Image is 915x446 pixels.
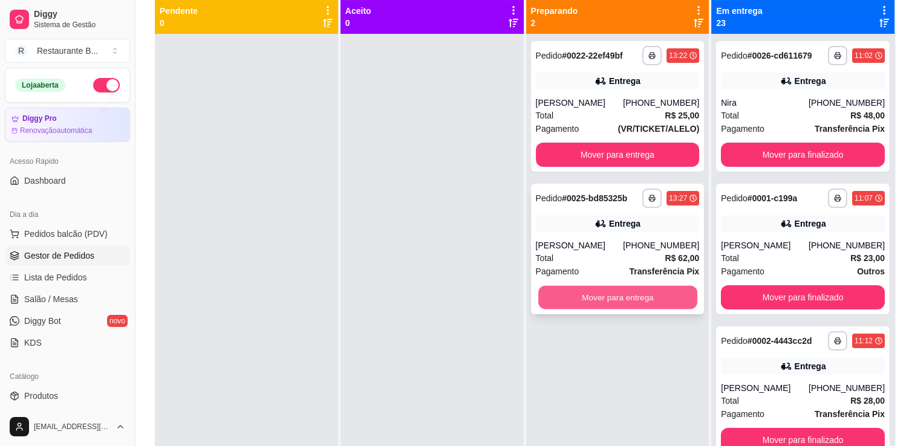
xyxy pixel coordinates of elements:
span: Diggy [34,9,125,20]
p: 0 [345,17,371,29]
strong: R$ 23,00 [850,253,885,263]
span: Pedido [536,51,562,60]
span: Total [721,251,739,265]
button: Mover para entrega [536,143,700,167]
strong: Outros [857,267,885,276]
a: Produtos [5,386,130,406]
p: 2 [531,17,578,29]
div: [PERSON_NAME] [721,239,809,251]
button: Select a team [5,39,130,63]
strong: # 0022-22ef49bf [562,51,622,60]
button: Mover para entrega [538,286,697,309]
div: [PERSON_NAME] [536,97,624,109]
div: Nira [721,97,809,109]
span: Pedido [721,193,747,203]
strong: R$ 25,00 [665,111,699,120]
div: 11:07 [855,193,873,203]
div: Dia a dia [5,205,130,224]
button: Alterar Status [93,78,120,92]
div: 11:12 [855,336,873,346]
div: Catálogo [5,367,130,386]
div: 11:02 [855,51,873,60]
strong: Transferência Pix [815,409,885,419]
span: [EMAIL_ADDRESS][DOMAIN_NAME] [34,422,111,431]
div: Entrega [795,218,826,230]
span: Total [536,251,554,265]
button: Mover para finalizado [721,143,885,167]
div: Entrega [795,360,826,372]
a: KDS [5,333,130,352]
article: Renovação automática [20,126,92,135]
div: [PERSON_NAME] [536,239,624,251]
p: Preparando [531,5,578,17]
span: Pagamento [721,122,764,135]
div: Entrega [609,75,640,87]
strong: Transferência Pix [629,267,699,276]
div: [PHONE_NUMBER] [809,239,885,251]
span: Produtos [24,390,58,402]
span: Total [536,109,554,122]
article: Diggy Pro [22,114,57,123]
span: Pagamento [721,265,764,278]
div: 13:22 [669,51,687,60]
a: Diggy ProRenovaçãoautomática [5,108,130,142]
p: Em entrega [716,5,762,17]
strong: R$ 48,00 [850,111,885,120]
span: Sistema de Gestão [34,20,125,30]
button: Mover para finalizado [721,285,885,309]
span: Pagamento [721,407,764,421]
strong: # 0001-c199a [747,193,798,203]
div: Entrega [795,75,826,87]
strong: # 0025-bd85325b [562,193,627,203]
a: Salão / Mesas [5,289,130,309]
span: KDS [24,337,42,349]
a: Diggy Botnovo [5,311,130,331]
div: Restaurante B ... [37,45,98,57]
span: Pagamento [536,122,579,135]
span: Total [721,109,739,122]
span: Pedido [721,336,747,346]
span: Pedidos balcão (PDV) [24,228,108,240]
strong: R$ 62,00 [665,253,699,263]
strong: (VR/TICKET/ALELO) [618,124,700,134]
a: Lista de Pedidos [5,268,130,287]
button: [EMAIL_ADDRESS][DOMAIN_NAME] [5,412,130,441]
a: Dashboard [5,171,130,190]
span: R [15,45,27,57]
div: Entrega [609,218,640,230]
span: Gestor de Pedidos [24,250,94,262]
a: Gestor de Pedidos [5,246,130,265]
a: DiggySistema de Gestão [5,5,130,34]
span: Total [721,394,739,407]
strong: Transferência Pix [815,124,885,134]
div: 13:27 [669,193,687,203]
span: Dashboard [24,175,66,187]
div: Loja aberta [15,79,65,92]
div: [PERSON_NAME] [721,382,809,394]
div: [PHONE_NUMBER] [623,97,699,109]
button: Pedidos balcão (PDV) [5,224,130,244]
strong: # 0002-4443cc2d [747,336,812,346]
div: [PHONE_NUMBER] [809,382,885,394]
span: Diggy Bot [24,315,61,327]
span: Pedido [536,193,562,203]
div: [PHONE_NUMBER] [623,239,699,251]
span: Pedido [721,51,747,60]
span: Pagamento [536,265,579,278]
strong: # 0026-cd611679 [747,51,812,60]
div: [PHONE_NUMBER] [809,97,885,109]
p: Aceito [345,5,371,17]
p: 0 [160,17,198,29]
div: Acesso Rápido [5,152,130,171]
span: Salão / Mesas [24,293,78,305]
strong: R$ 28,00 [850,396,885,406]
p: Pendente [160,5,198,17]
p: 23 [716,17,762,29]
span: Lista de Pedidos [24,271,87,283]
